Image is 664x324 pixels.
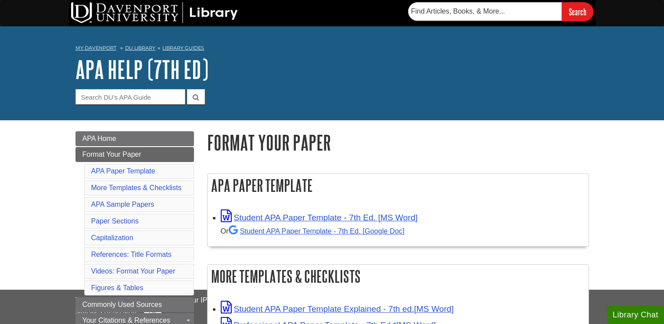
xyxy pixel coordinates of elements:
[75,147,194,162] a: Format Your Paper
[75,42,589,56] nav: breadcrumb
[75,56,208,83] a: APA Help (7th Ed)
[91,251,172,258] a: References: Title Formats
[408,2,593,21] form: Searches DU Library's articles, books, and more
[162,45,204,51] a: Library Guides
[83,135,116,142] span: APA Home
[91,217,139,225] a: Paper Sections
[208,174,589,197] h2: APA Paper Template
[408,2,562,21] input: Find Articles, Books, & More...
[91,201,154,208] a: APA Sample Papers
[83,151,141,158] span: Format Your Paper
[83,301,162,308] span: Commonly Used Sources
[562,2,593,21] input: Search
[75,44,116,52] a: My Davenport
[91,167,155,175] a: APA Paper Template
[125,45,155,51] a: DU Library
[207,131,589,154] h1: Format Your Paper
[221,213,418,222] a: Link opens in new window
[71,2,238,23] img: DU Library
[91,234,133,241] a: Capitalization
[208,265,589,288] h2: More Templates & Checklists
[221,227,405,235] small: Or
[91,267,176,275] a: Videos: Format Your Paper
[75,131,194,146] a: APA Home
[229,227,405,235] a: Student APA Paper Template - 7th Ed. [Google Doc]
[75,89,185,104] input: Search DU's APA Guide
[221,304,454,313] a: Link opens in new window
[83,317,170,324] span: Your Citations & References
[91,184,182,191] a: More Templates & Checklists
[75,297,194,312] a: Commonly Used Sources
[607,306,664,324] button: Library Chat
[91,284,144,292] a: Figures & Tables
